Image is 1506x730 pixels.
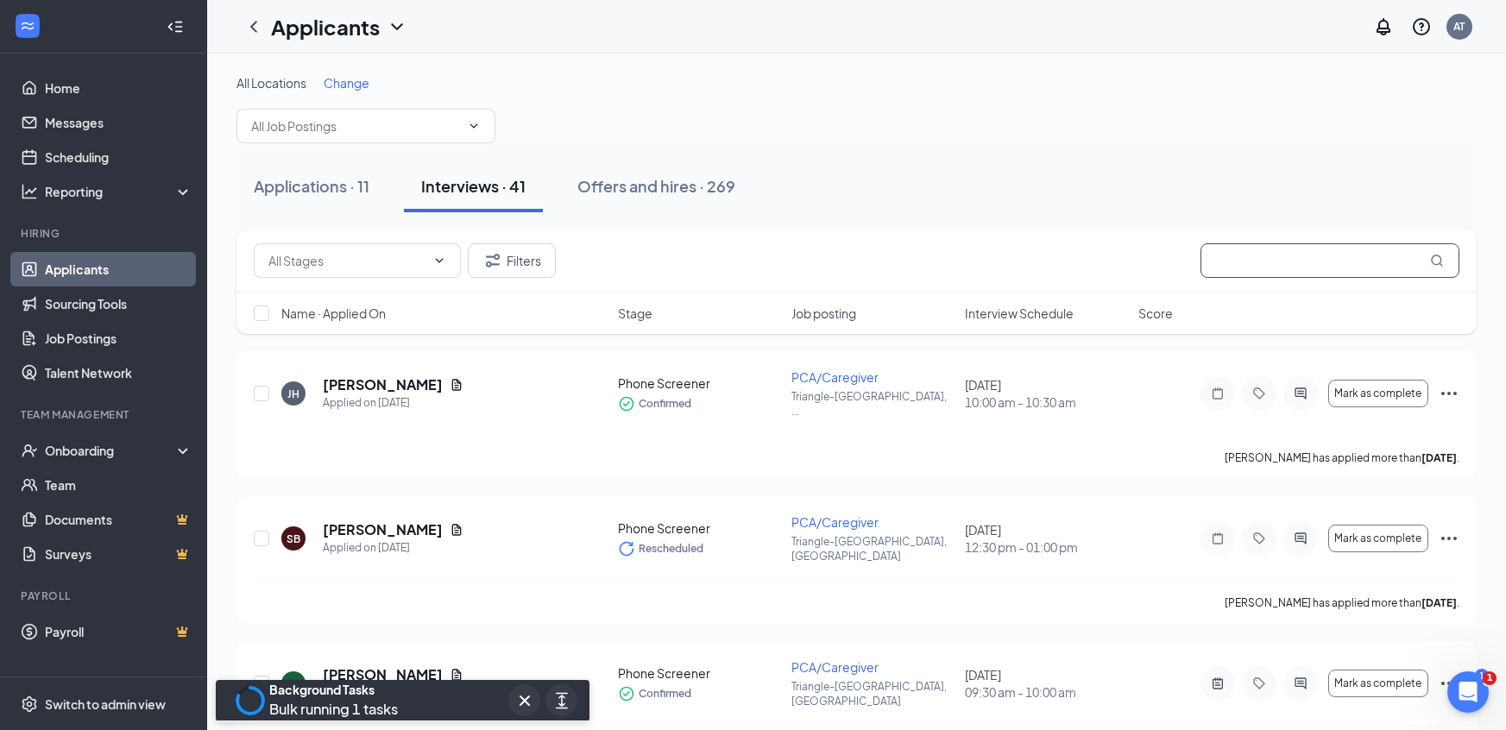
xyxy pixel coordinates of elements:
button: Mark as complete [1328,525,1428,552]
iframe: Intercom live chat [1447,671,1489,713]
svg: Filter [482,250,503,271]
div: Interviews · 41 [421,175,526,197]
div: [DATE] [965,666,1128,701]
svg: Collapse [167,18,184,35]
div: Offers and hires · 269 [577,175,735,197]
div: Background Tasks [269,681,398,698]
svg: MagnifyingGlass [1430,254,1444,267]
span: Score [1138,305,1173,322]
svg: WorkstreamLogo [19,17,36,35]
svg: ActiveChat [1290,677,1311,690]
div: JH [287,387,299,401]
svg: Ellipses [1439,383,1459,404]
svg: Note [1207,532,1228,545]
span: Mark as complete [1335,387,1422,400]
p: [PERSON_NAME] has applied more than . [1225,595,1459,610]
div: Applied on [DATE] [323,394,463,412]
svg: Tag [1249,532,1270,545]
h5: [PERSON_NAME] [323,665,443,684]
p: Triangle-[GEOGRAPHIC_DATA], ... [791,389,955,418]
svg: Document [450,523,463,537]
svg: Tag [1249,387,1270,400]
span: Bulk running 1 tasks [269,700,398,718]
a: Talent Network [45,356,192,390]
input: All Stages [268,251,425,270]
a: Scheduling [45,140,192,174]
svg: Analysis [21,183,38,200]
span: PCA/Caregiver [791,369,879,385]
a: Sourcing Tools [45,286,192,321]
svg: Cross [514,690,535,711]
span: Mark as complete [1335,677,1422,689]
a: Job Postings [45,321,192,356]
div: CA [287,677,301,691]
span: Confirmed [639,395,691,412]
svg: UserCheck [21,442,38,459]
div: Payroll [21,588,189,603]
p: Triangle-[GEOGRAPHIC_DATA], [GEOGRAPHIC_DATA] [791,534,955,563]
span: Rescheduled [639,540,703,557]
a: PayrollCrown [45,614,192,649]
svg: Settings [21,695,38,713]
svg: QuestionInfo [1411,16,1432,37]
a: SurveysCrown [45,537,192,571]
span: Stage [618,305,652,322]
span: 1 [1483,671,1497,685]
div: Applied on [DATE] [323,539,463,557]
span: Mark as complete [1335,532,1422,544]
div: Phone Screener [618,664,781,682]
p: [PERSON_NAME] has applied more than . [1225,450,1459,465]
span: Confirmed [639,685,691,702]
span: PCA/Caregiver [791,659,879,675]
span: PCA/Caregiver [791,514,879,530]
svg: CheckmarkCircle [618,395,635,412]
svg: Document [450,668,463,682]
span: All Locations [236,75,306,91]
svg: ActiveNote [1207,677,1228,690]
svg: Ellipses [1439,528,1459,549]
h1: Applicants [271,12,380,41]
svg: Notifications [1373,16,1394,37]
h5: [PERSON_NAME] [323,520,443,539]
svg: ArrowsExpand [551,690,572,711]
input: All Job Postings [251,116,460,135]
svg: CheckmarkCircle [618,685,635,702]
input: Search in interviews [1200,243,1459,278]
a: DocumentsCrown [45,502,192,537]
div: 1 [1475,669,1489,683]
h5: [PERSON_NAME] [323,375,443,394]
div: [DATE] [965,376,1128,411]
div: Hiring [21,226,189,241]
svg: Document [450,378,463,392]
svg: ChevronDown [387,16,407,37]
a: Applicants [45,252,192,286]
svg: Ellipses [1439,673,1459,694]
button: Filter Filters [468,243,556,278]
span: 12:30 pm - 01:00 pm [965,538,1128,556]
div: Switch to admin view [45,695,166,713]
span: Job posting [791,305,856,322]
div: Applications · 11 [254,175,369,197]
a: Home [45,71,192,105]
p: Triangle-[GEOGRAPHIC_DATA], [GEOGRAPHIC_DATA] [791,679,955,708]
div: Onboarding [45,442,178,459]
svg: Note [1207,387,1228,400]
button: Mark as complete [1328,670,1428,697]
div: AT [1454,19,1465,34]
button: Mark as complete [1328,380,1428,407]
svg: ActiveChat [1290,387,1311,400]
svg: Loading [618,540,635,557]
a: Messages [45,105,192,140]
span: 10:00 am - 10:30 am [965,393,1128,411]
a: Team [45,468,192,502]
div: [DATE] [965,521,1128,556]
div: SB [287,532,300,546]
span: Change [324,75,369,91]
div: Phone Screener [618,519,781,537]
svg: ChevronDown [467,119,481,133]
svg: ChevronDown [432,254,446,267]
svg: ChevronLeft [243,16,264,37]
span: Interview Schedule [965,305,1074,322]
div: Reporting [45,183,193,200]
